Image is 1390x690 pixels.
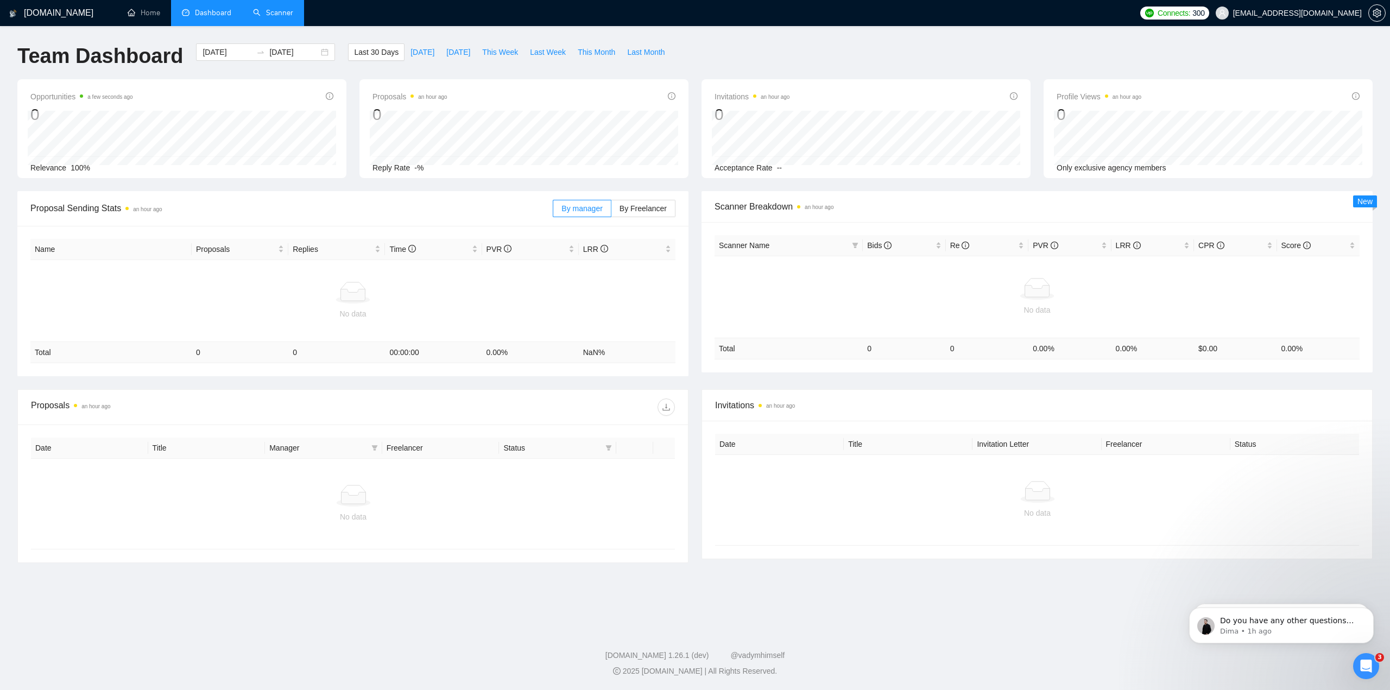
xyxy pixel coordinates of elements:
time: an hour ago [761,94,789,100]
span: Only exclusive agency members [1057,163,1166,172]
span: info-circle [1217,242,1224,249]
button: download [658,398,675,416]
td: 0 [863,338,945,359]
td: 0.00 % [1277,338,1360,359]
span: Last Week [530,46,566,58]
span: copyright [613,667,621,675]
div: No data [724,507,1351,519]
th: Proposals [192,239,288,260]
span: info-circle [1010,92,1018,100]
th: Replies [288,239,385,260]
td: 0 [192,342,288,363]
span: Proposals [372,90,447,103]
div: 0 [1057,104,1141,125]
span: Relevance [30,163,66,172]
div: No data [719,304,1355,316]
input: Start date [203,46,252,58]
div: 0 [30,104,133,125]
time: a few seconds ago [87,94,132,100]
span: [DATE] [410,46,434,58]
span: info-circle [668,92,675,100]
span: By Freelancer [620,204,667,213]
a: @vadymhimself [730,651,785,660]
span: Status [503,442,601,454]
span: Profile Views [1057,90,1141,103]
span: LRR [583,245,608,254]
td: 0.00 % [1111,338,1194,359]
span: swap-right [256,48,265,56]
th: Date [715,434,844,455]
span: info-circle [962,242,969,249]
th: Status [1230,434,1359,455]
span: Opportunities [30,90,133,103]
td: Total [715,338,863,359]
span: Bids [867,241,892,250]
div: 0 [715,104,789,125]
button: [DATE] [440,43,476,61]
span: Replies [293,243,372,255]
span: filter [369,440,380,456]
button: [DATE] [405,43,440,61]
span: info-circle [504,245,511,252]
span: filter [850,237,861,254]
span: Last 30 Days [354,46,399,58]
th: Title [844,434,972,455]
span: Re [950,241,970,250]
span: PVR [486,245,512,254]
td: 0 [946,338,1028,359]
img: upwork-logo.png [1145,9,1154,17]
img: logo [9,5,17,22]
span: Proposals [196,243,276,255]
span: Reply Rate [372,163,410,172]
time: an hour ago [133,206,162,212]
span: user [1218,9,1226,17]
span: to [256,48,265,56]
span: CPR [1198,241,1224,250]
time: an hour ago [418,94,447,100]
span: -% [414,163,424,172]
span: Connects: [1158,7,1190,19]
th: Date [31,438,148,459]
td: $ 0.00 [1194,338,1277,359]
button: Last Week [524,43,572,61]
span: info-circle [326,92,333,100]
span: filter [852,242,858,249]
span: info-circle [1051,242,1058,249]
th: Freelancer [1102,434,1230,455]
a: [DOMAIN_NAME] 1.26.1 (dev) [605,651,709,660]
th: Title [148,438,266,459]
div: 2025 [DOMAIN_NAME] | All Rights Reserved. [9,666,1381,677]
span: Dashboard [195,8,231,17]
time: an hour ago [805,204,833,210]
span: info-circle [601,245,608,252]
span: filter [371,445,378,451]
button: Last 30 Days [348,43,405,61]
span: Manager [269,442,367,454]
span: 3 [1375,653,1384,662]
div: 0 [372,104,447,125]
span: download [658,403,674,412]
a: searchScanner [253,8,293,17]
span: Score [1281,241,1311,250]
h1: Team Dashboard [17,43,183,69]
input: End date [269,46,319,58]
th: Name [30,239,192,260]
td: 0 [288,342,385,363]
td: NaN % [579,342,675,363]
span: filter [603,440,614,456]
span: 100% [71,163,90,172]
span: Scanner Name [719,241,769,250]
button: This Week [476,43,524,61]
button: Last Month [621,43,671,61]
span: 300 [1192,7,1204,19]
td: 00:00:00 [385,342,482,363]
iframe: Intercom notifications message [1173,585,1390,661]
span: Proposal Sending Stats [30,201,553,215]
button: setting [1368,4,1386,22]
span: PVR [1033,241,1058,250]
span: New [1357,197,1373,206]
td: 0.00 % [1028,338,1111,359]
th: Freelancer [382,438,500,459]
